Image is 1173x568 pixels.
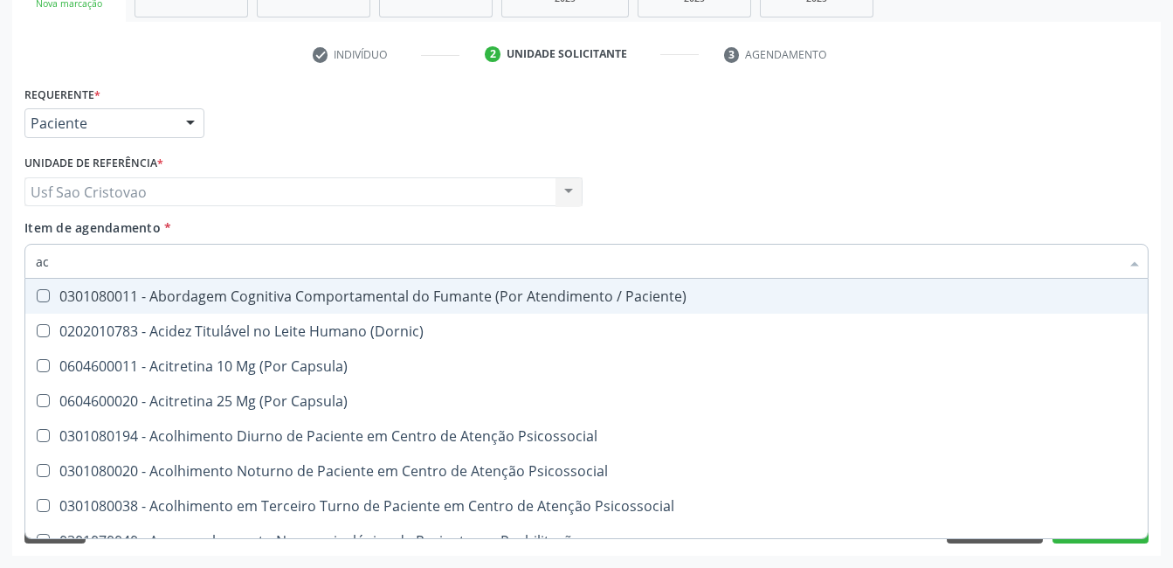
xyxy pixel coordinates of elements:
span: Paciente [31,114,169,132]
div: 2 [485,46,500,62]
label: Unidade de referência [24,150,163,177]
label: Requerente [24,81,100,108]
input: Buscar por procedimentos [36,244,1120,279]
div: Unidade solicitante [507,46,627,62]
span: Item de agendamento [24,219,161,236]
